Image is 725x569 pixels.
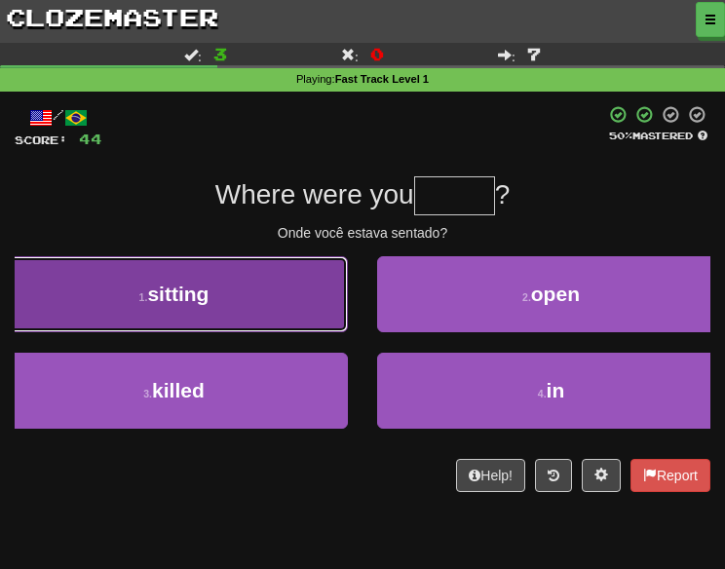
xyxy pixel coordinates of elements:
button: 2.open [377,256,725,332]
div: Onde você estava sentado? [15,223,710,243]
span: 7 [527,44,541,63]
div: / [15,105,102,130]
button: Round history (alt+y) [535,459,572,492]
span: : [341,48,359,61]
span: Score: [15,133,67,146]
span: sitting [147,283,209,305]
small: 4 . [538,388,547,399]
span: : [498,48,515,61]
span: ? [495,179,511,209]
span: 44 [79,131,102,147]
small: 1 . [139,291,148,303]
button: Report [630,459,710,492]
span: in [547,379,565,401]
span: 0 [370,44,384,63]
strong: Fast Track Level 1 [335,73,429,85]
span: 3 [213,44,227,63]
span: open [531,283,580,305]
div: Mastered [605,129,710,142]
button: 4.in [377,353,725,429]
button: Help! [456,459,525,492]
span: : [184,48,202,61]
span: Where were you [215,179,414,209]
small: 3 . [143,388,152,399]
span: 50 % [609,130,632,141]
span: killed [152,379,205,401]
small: 2 . [522,291,531,303]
